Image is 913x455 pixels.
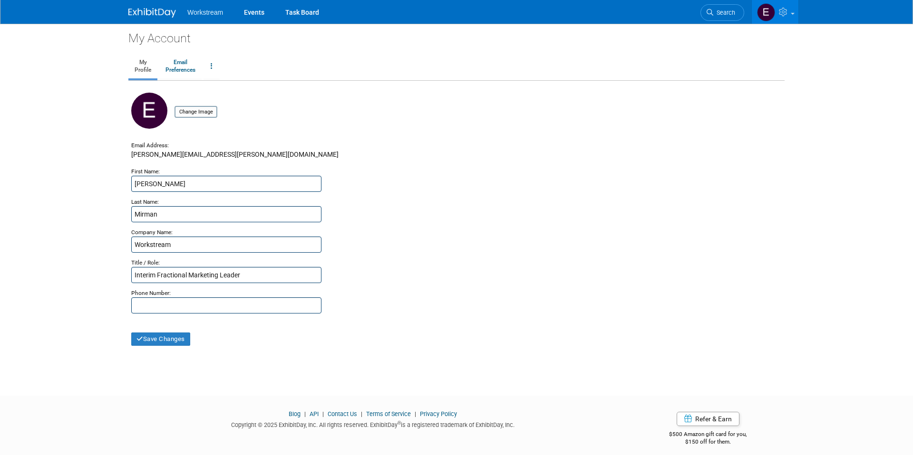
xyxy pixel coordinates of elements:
span: Search [713,9,735,16]
small: Company Name: [131,229,173,236]
img: Ellie Mirman [757,3,775,21]
div: My Account [128,24,785,47]
div: $500 Amazon gift card for you, [631,424,785,446]
small: Email Address: [131,142,169,149]
small: Phone Number: [131,290,171,296]
span: Workstream [187,9,223,16]
a: Blog [289,410,301,417]
sup: ® [398,420,401,426]
button: Save Changes [131,332,190,346]
a: Search [700,4,744,21]
a: Terms of Service [366,410,411,417]
small: First Name: [131,168,160,175]
img: E.jpg [131,93,167,129]
div: $150 off for them. [631,438,785,446]
small: Title / Role: [131,259,160,266]
span: | [320,410,326,417]
a: Refer & Earn [677,412,739,426]
a: Privacy Policy [420,410,457,417]
a: Contact Us [328,410,357,417]
img: ExhibitDay [128,8,176,18]
a: EmailPreferences [159,55,202,78]
div: [PERSON_NAME][EMAIL_ADDRESS][PERSON_NAME][DOMAIN_NAME] [131,150,782,166]
span: | [359,410,365,417]
span: | [302,410,308,417]
span: | [412,410,418,417]
a: API [310,410,319,417]
small: Last Name: [131,199,159,205]
div: Copyright © 2025 ExhibitDay, Inc. All rights reserved. ExhibitDay is a registered trademark of Ex... [128,418,617,429]
a: MyProfile [128,55,157,78]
